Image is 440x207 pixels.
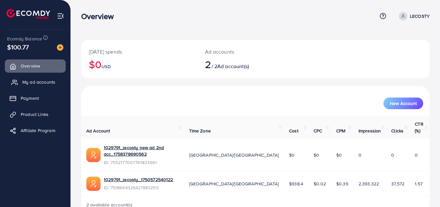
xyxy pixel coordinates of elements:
span: $0.02 [314,181,326,187]
h2: $0 [89,58,189,70]
img: logo [6,9,50,19]
span: 2,393,322 [359,181,379,187]
span: Affiliate Program [21,127,55,134]
span: 0 [391,152,394,158]
img: menu [57,12,64,20]
span: My ad accounts [22,79,55,85]
span: $0 [314,152,319,158]
span: [GEOGRAPHIC_DATA]/[GEOGRAPHIC_DATA] [189,152,279,158]
span: Ad account(s) [217,63,249,70]
span: Overview [21,63,40,69]
a: My ad accounts [5,76,66,88]
a: 1029791_lecosty new ad 2nd acc_1758378690562 [104,144,179,158]
p: Ad accounts [205,48,277,56]
span: USD [102,63,111,70]
iframe: Chat [413,178,435,202]
span: ID: 7518649326421983250 [104,184,173,191]
span: $0 [336,152,342,158]
span: $100.77 [7,42,29,52]
span: $0 [289,152,295,158]
span: $0.39 [336,181,348,187]
h2: / 2 [205,58,277,70]
h3: Overview [81,12,119,21]
span: Clicks [391,128,403,134]
span: CPM [336,128,345,134]
img: ic-ads-acc.e4c84228.svg [86,177,101,191]
span: 2 [205,57,211,72]
span: CPC [314,128,322,134]
span: Product Links [21,111,48,118]
span: New Account [390,101,417,106]
span: 37,572 [391,181,404,187]
span: $938.4 [289,181,303,187]
img: ic-ads-acc.e4c84228.svg [86,148,101,162]
a: Payment [5,92,66,105]
span: CTR (%) [415,121,423,134]
a: Affiliate Program [5,124,66,137]
p: [DATE] spends [89,48,189,56]
a: Product Links [5,108,66,121]
span: Ad Account [86,128,110,134]
span: 0 [359,152,361,158]
span: ID: 7552177007761833991 [104,159,179,166]
img: image [57,44,63,51]
p: LECOSTY [410,12,430,20]
span: Cost [289,128,298,134]
span: Time Zone [189,128,211,134]
span: Ecomdy Balance [7,36,42,42]
span: 0 [415,152,418,158]
span: [GEOGRAPHIC_DATA]/[GEOGRAPHIC_DATA] [189,181,279,187]
a: Overview [5,59,66,72]
span: Payment [21,95,39,101]
button: New Account [383,98,423,109]
a: LECOSTY [396,12,430,20]
a: 1029791_lecosty_1750572540122 [104,176,173,183]
span: Impression [359,128,381,134]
